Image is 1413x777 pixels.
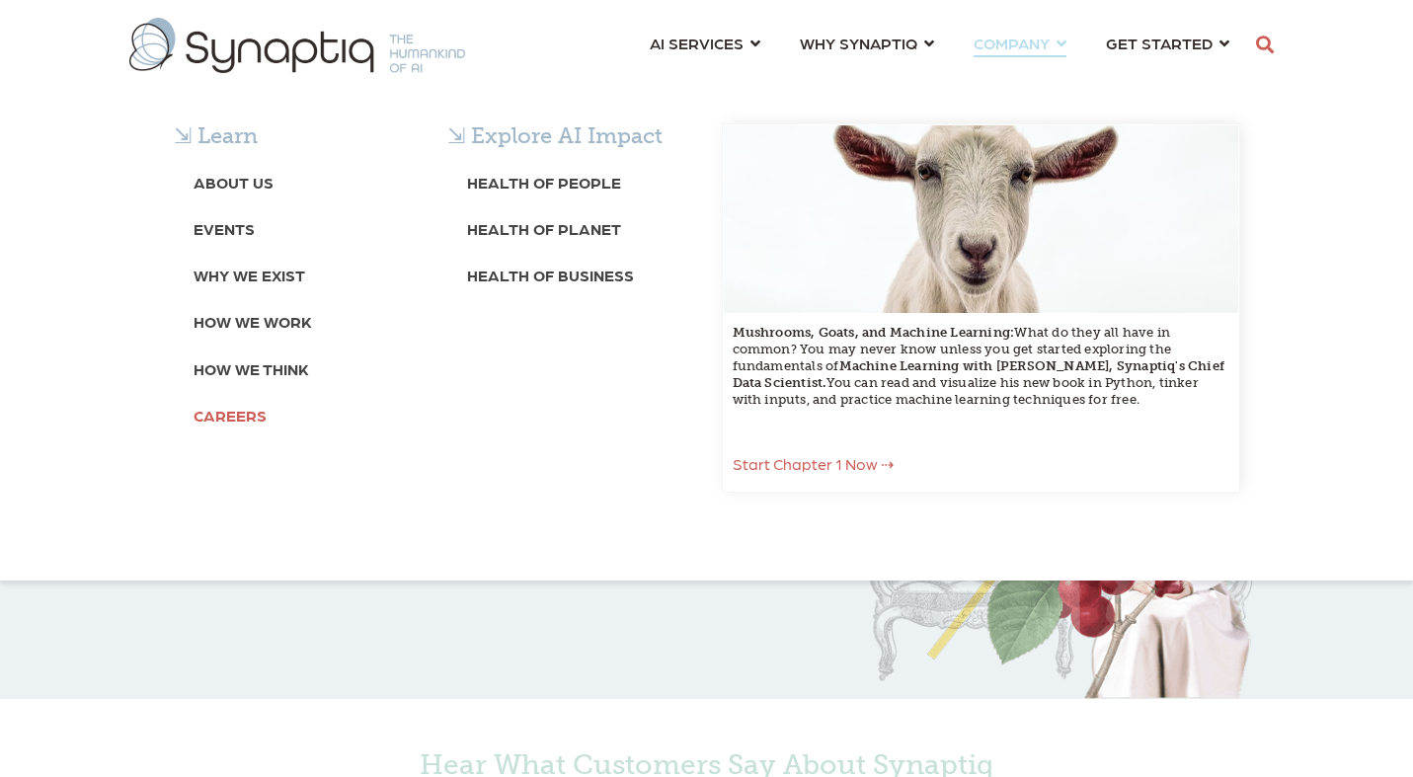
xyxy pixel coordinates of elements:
[1106,30,1213,56] span: GET STARTED
[800,25,934,61] a: WHY SYNAPTIQ
[139,580,347,630] iframe: Embedded CTA
[650,30,744,56] span: AI SERVICES
[630,10,1249,81] nav: menu
[974,30,1050,56] span: COMPANY
[1106,25,1229,61] a: GET STARTED
[129,18,465,73] img: synaptiq logo-1
[385,580,642,630] iframe: Embedded CTA
[800,30,917,56] span: WHY SYNAPTIQ
[650,25,760,61] a: AI SERVICES
[974,25,1066,61] a: COMPANY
